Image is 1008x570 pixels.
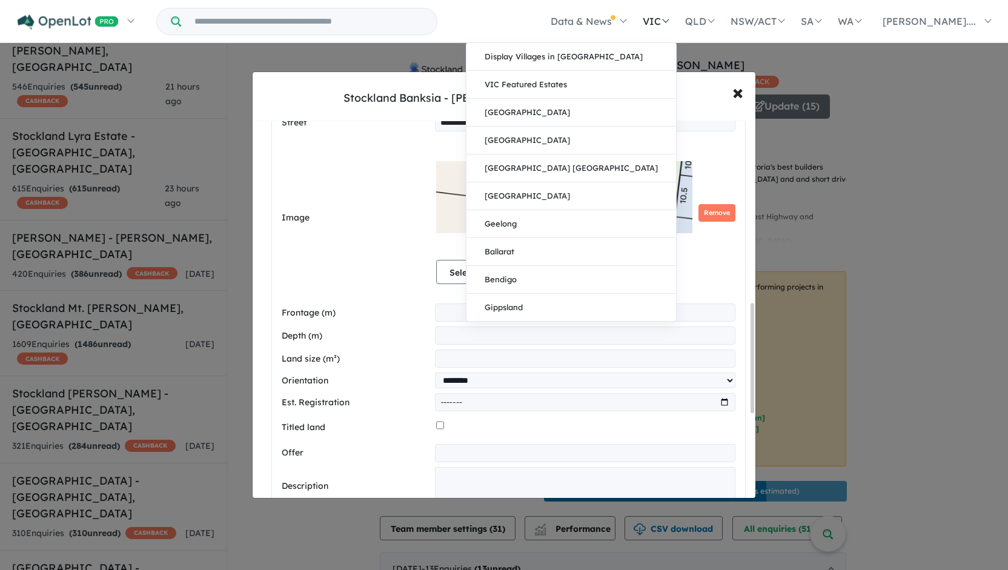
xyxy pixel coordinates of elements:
a: Gippsland [466,294,676,321]
a: Display Villages in [GEOGRAPHIC_DATA] [466,43,676,71]
div: Stockland Banksia - [PERSON_NAME][GEOGRAPHIC_DATA] [343,90,665,106]
label: Frontage (m) [282,306,430,320]
span: × [732,79,743,105]
button: Remove [698,204,735,222]
a: [GEOGRAPHIC_DATA] [GEOGRAPHIC_DATA] [466,154,676,182]
label: Image [282,211,431,225]
label: Orientation [282,374,430,388]
label: Est. Registration [282,396,430,410]
a: VIC Featured Estates [466,71,676,99]
label: Description [282,479,430,494]
label: Titled land [282,420,431,435]
span: [PERSON_NAME].... [883,15,976,27]
input: Try estate name, suburb, builder or developer [184,8,434,35]
button: Select image tag [436,260,546,284]
a: Bendigo [466,266,676,294]
a: [GEOGRAPHIC_DATA] [466,182,676,210]
label: Land size (m²) [282,352,430,366]
label: Offer [282,446,430,460]
img: Z [436,136,692,257]
a: Geelong [466,210,676,238]
label: Street [282,116,430,130]
a: Ballarat [466,238,676,266]
label: Depth (m) [282,329,430,343]
a: [GEOGRAPHIC_DATA] [466,99,676,127]
img: Openlot PRO Logo White [18,15,119,30]
a: [GEOGRAPHIC_DATA] [466,127,676,154]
